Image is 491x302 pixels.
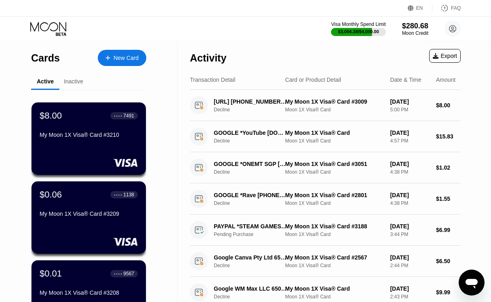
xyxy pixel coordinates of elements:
[190,52,226,64] div: Activity
[402,22,428,36] div: $280.68Moon Credit
[114,55,139,62] div: New Card
[285,107,384,113] div: Moon 1X Visa® Card
[37,78,54,85] div: Active
[214,294,294,300] div: Decline
[214,263,294,268] div: Decline
[40,211,138,217] div: My Moon 1X Visa® Card #3209
[390,192,430,198] div: [DATE]
[390,223,430,230] div: [DATE]
[214,200,294,206] div: Decline
[390,294,430,300] div: 2:43 PM
[40,268,62,279] div: $0.01
[285,254,384,261] div: My Moon 1X Visa® Card #2567
[190,152,461,183] div: GOOGLE *ONEMT SGP [PHONE_NUMBER] USDeclineMy Moon 1X Visa® Card #3051Moon 1X Visa® Card[DATE]4:38...
[390,169,430,175] div: 4:38 PM
[459,270,485,296] iframe: Button to launch messaging window
[123,271,134,276] div: 9567
[190,215,461,246] div: PAYPAL *STEAM GAMES 35314369001 GBPending PurchaseMy Moon 1X Visa® Card #3188Moon 1X Visa® Card[D...
[390,263,430,268] div: 2:44 PM
[285,223,384,230] div: My Moon 1X Visa® Card #3188
[114,272,122,275] div: ● ● ● ●
[436,133,461,140] div: $15.83
[429,49,461,63] div: Export
[214,223,288,230] div: PAYPAL *STEAM GAMES 35314369001 GB
[190,246,461,277] div: Google Canva Pty Ltd 650-2530000 USDeclineMy Moon 1X Visa® Card #2567Moon 1X Visa® Card[DATE]2:44...
[285,77,341,83] div: Card or Product Detail
[390,200,430,206] div: 4:38 PM
[214,138,294,144] div: Decline
[436,289,461,296] div: $9.99
[98,50,146,66] div: New Card
[390,107,430,113] div: 5:00 PM
[214,98,288,105] div: [URL] [PHONE_NUMBER] US
[436,77,455,83] div: Amount
[402,30,428,36] div: Moon Credit
[432,4,461,12] div: FAQ
[285,192,384,198] div: My Moon 1X Visa® Card #2801
[190,90,461,121] div: [URL] [PHONE_NUMBER] USDeclineMy Moon 1X Visa® Card #3009Moon 1X Visa® Card[DATE]5:00 PM$8.00
[40,289,138,296] div: My Moon 1X Visa® Card #3208
[190,121,461,152] div: GOOGLE *YouTube [DOMAIN_NAME][URL][GEOGRAPHIC_DATA]DeclineMy Moon 1X Visa® CardMoon 1X Visa® Card...
[214,161,288,167] div: GOOGLE *ONEMT SGP [PHONE_NUMBER] US
[436,102,461,108] div: $8.00
[285,161,384,167] div: My Moon 1X Visa® Card #3051
[190,183,461,215] div: GOOGLE *Rave [PHONE_NUMBER] USDeclineMy Moon 1X Visa® Card #2801Moon 1X Visa® Card[DATE]4:38 PM$1.55
[214,232,294,237] div: Pending Purchase
[408,4,432,12] div: EN
[285,294,384,300] div: Moon 1X Visa® Card
[285,130,384,136] div: My Moon 1X Visa® Card
[416,5,423,11] div: EN
[123,192,134,198] div: 1138
[31,52,60,64] div: Cards
[214,254,288,261] div: Google Canva Pty Ltd 650-2530000 US
[114,115,122,117] div: ● ● ● ●
[32,102,146,175] div: $8.00● ● ● ●7491My Moon 1X Visa® Card #3210
[390,232,430,237] div: 3:44 PM
[285,232,384,237] div: Moon 1X Visa® Card
[390,130,430,136] div: [DATE]
[64,78,83,85] div: Inactive
[40,132,138,138] div: My Moon 1X Visa® Card #3210
[436,227,461,233] div: $6.99
[285,98,384,105] div: My Moon 1X Visa® Card #3009
[285,200,384,206] div: Moon 1X Visa® Card
[436,164,461,171] div: $1.02
[331,21,386,27] div: Visa Monthly Spend Limit
[214,285,288,292] div: Google WM Max LLC 650-2530000 US
[436,196,461,202] div: $1.55
[32,181,146,254] div: $0.06● ● ● ●1138My Moon 1X Visa® Card #3209
[285,169,384,175] div: Moon 1X Visa® Card
[390,138,430,144] div: 4:57 PM
[433,53,457,59] div: Export
[390,254,430,261] div: [DATE]
[451,5,461,11] div: FAQ
[214,169,294,175] div: Decline
[331,21,386,36] div: Visa Monthly Spend Limit$3,004.38/$4,000.00
[285,263,384,268] div: Moon 1X Visa® Card
[123,113,134,119] div: 7491
[436,258,461,264] div: $6.50
[285,285,384,292] div: My Moon 1X Visa® Card
[214,107,294,113] div: Decline
[214,192,288,198] div: GOOGLE *Rave [PHONE_NUMBER] US
[338,29,379,34] div: $3,004.38 / $4,000.00
[402,22,428,30] div: $280.68
[390,77,421,83] div: Date & Time
[285,138,384,144] div: Moon 1X Visa® Card
[190,77,235,83] div: Transaction Detail
[390,161,430,167] div: [DATE]
[214,130,288,136] div: GOOGLE *YouTube [DOMAIN_NAME][URL][GEOGRAPHIC_DATA]
[114,194,122,196] div: ● ● ● ●
[40,189,62,200] div: $0.06
[390,98,430,105] div: [DATE]
[390,285,430,292] div: [DATE]
[40,111,62,121] div: $8.00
